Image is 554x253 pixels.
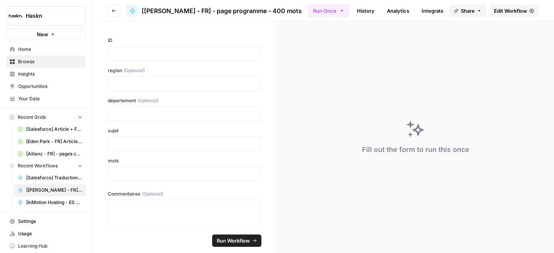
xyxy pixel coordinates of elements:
a: [InMotion Hosting - ES 🇪🇸] - article de blog 2000 mots [14,196,86,209]
span: New [37,30,48,38]
span: (Optional) [124,67,145,74]
span: Haskn [26,12,72,20]
button: Run Workflow [212,234,261,247]
span: (Optional) [142,191,163,197]
button: Recent Workflows [6,160,86,172]
span: Settings [18,218,82,225]
img: Haskn Logo [9,9,23,23]
a: [Salesforce] Traduction optimisation + FAQ + Post RS [14,172,86,184]
a: Your Data [6,93,86,105]
a: Settings [6,215,86,228]
button: Recent Grids [6,111,86,123]
a: History [352,5,379,17]
span: Opportunities [18,83,82,90]
a: [Eden Park - FR] Article de blog - 1000 mots [14,135,86,148]
span: Recent Workflows [18,162,58,169]
a: [Salesforce] Article + FAQ + Posts RS / Opti [14,123,86,135]
span: [[PERSON_NAME] - FR] - page programme - 400 mots [142,6,302,15]
a: Opportunities [6,80,86,93]
label: sujet [108,127,261,134]
a: [[PERSON_NAME] - FR] - page programme - 400 mots [14,184,86,196]
a: Usage [6,228,86,240]
label: Commentaires [108,191,261,197]
span: Browse [18,58,82,65]
span: [Allianz - FR] - pages conseil + FAQ [26,150,82,157]
span: Recent Grids [18,114,46,121]
button: Share [449,5,486,17]
span: [Eden Park - FR] Article de blog - 1000 mots [26,138,82,145]
span: [[PERSON_NAME] - FR] - page programme - 400 mots [26,187,82,194]
a: Edit Workflow [489,5,539,17]
span: [InMotion Hosting - ES 🇪🇸] - article de blog 2000 mots [26,199,82,206]
span: Edit Workflow [494,7,527,15]
button: Workspace: Haskn [6,6,86,25]
span: Home [18,46,82,53]
a: Browse [6,56,86,68]
a: Home [6,43,86,56]
span: Usage [18,230,82,237]
span: [Salesforce] Traduction optimisation + FAQ + Post RS [26,174,82,181]
span: Learning Hub [18,243,82,250]
span: Run Workflow [217,237,250,245]
label: ID [108,37,261,44]
a: Learning Hub [6,240,86,252]
span: (Optional) [137,97,159,104]
a: Analytics [382,5,414,17]
span: Insights [18,71,82,78]
span: [Salesforce] Article + FAQ + Posts RS / Opti [26,126,82,133]
label: region [108,67,261,74]
label: departement [108,97,261,104]
label: mots [108,157,261,164]
a: [Allianz - FR] - pages conseil + FAQ [14,148,86,160]
a: Integrate [417,5,449,17]
button: Run Once [308,4,349,17]
a: [[PERSON_NAME] - FR] - page programme - 400 mots [126,5,302,17]
span: Your Data [18,95,82,102]
span: Share [461,7,475,15]
a: Insights [6,68,86,80]
button: New [6,29,86,40]
div: Fill out the form to run this once [362,144,469,155]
